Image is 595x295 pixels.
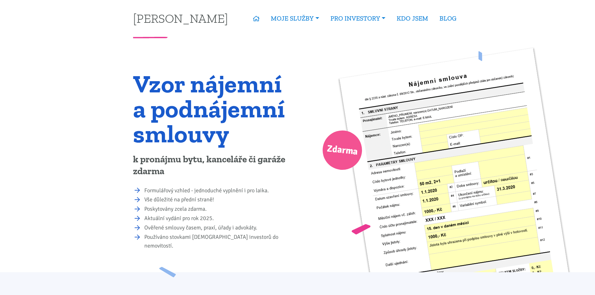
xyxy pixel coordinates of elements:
li: Formulářový vzhled - jednoduché vyplnění i pro laika. [144,186,293,195]
a: BLOG [434,11,462,26]
a: [PERSON_NAME] [133,12,228,24]
li: Vše důležité na přední straně! [144,195,293,204]
a: KDO JSEM [391,11,434,26]
li: Aktuální vydání pro rok 2025. [144,214,293,223]
li: Ověřené smlouvy časem, praxí, úřady i advokáty. [144,224,293,232]
li: Používáno stovkami [DEMOGRAPHIC_DATA] investorů do nemovitostí. [144,233,293,250]
li: Poskytovány zcela zdarma. [144,205,293,214]
p: k pronájmu bytu, kanceláře či garáže zdarma [133,154,293,177]
span: Zdarma [326,140,359,160]
h1: Vzor nájemní a podnájemní smlouvy [133,71,293,146]
a: MOJE SLUŽBY [265,11,325,26]
a: PRO INVESTORY [325,11,391,26]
